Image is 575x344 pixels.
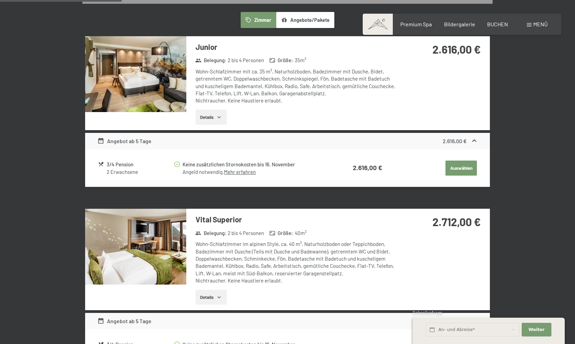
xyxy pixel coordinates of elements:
[295,57,306,64] span: 35 m²
[529,327,545,333] span: Weiter
[107,168,173,176] div: 2 Erwachsene
[85,209,186,285] img: mss_renderimg.php
[195,230,226,237] strong: Belegung :
[196,290,227,305] button: Details
[276,12,334,28] button: Angebote/Pakete
[269,230,293,237] strong: Größe :
[445,161,477,176] button: Auswählen
[224,169,256,175] a: Mehr erfahren
[196,68,399,104] div: Wohn-Schlafzimmer mit ca. 35 m², Naturholzboden, Badezimmer mit Dusche, Bidet, getrenntem WC, Dop...
[196,214,399,225] h3: Vital Superior
[413,310,442,315] span: Schnellanfrage
[107,161,173,168] div: 3/4 Pension
[295,230,307,237] span: 40 m²
[196,240,399,284] div: Wohn-Schlafzimmer im alpinen Style, ca. 40 m², Naturholzboden oder Teppichboden, Badezimmer mit D...
[195,57,226,64] strong: Belegung :
[444,21,475,27] a: Bildergalerie
[432,43,481,56] strong: 2.616,00 €
[183,168,325,176] div: Angeld notwendig.
[353,164,382,171] strong: 2.616,00 €
[443,138,467,144] strong: 2.616,00 €
[97,137,152,145] div: Angebot ab 5 Tage
[400,21,432,27] a: Premium Spa
[241,12,276,28] button: Zimmer
[432,215,481,228] strong: 2.712,00 €
[97,317,152,325] div: Angebot ab 5 Tage
[85,133,490,149] div: Angebot ab 5 Tage2.616,00 €
[522,323,551,337] button: Weiter
[533,21,548,27] span: Menü
[269,57,293,64] strong: Größe :
[196,110,227,125] button: Details
[228,230,264,237] span: 2 bis 4 Personen
[183,161,325,168] div: Keine zusätzlichen Stornokosten bis 16. November
[85,36,186,112] img: mss_renderimg.php
[228,57,264,64] span: 2 bis 4 Personen
[85,313,490,329] div: Angebot ab 5 Tage2.712,00 €
[487,21,508,27] a: BUCHEN
[196,42,399,52] h3: Junior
